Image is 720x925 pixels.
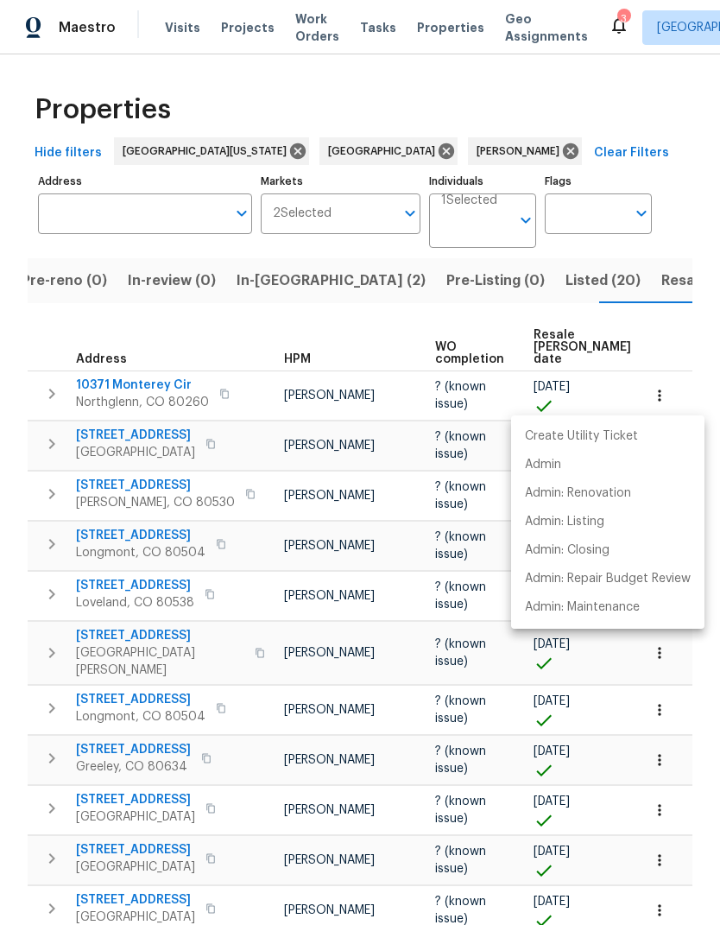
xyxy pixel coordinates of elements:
p: Create Utility Ticket [525,428,638,446]
p: Admin: Closing [525,542,609,560]
p: Admin: Listing [525,513,604,531]
p: Admin [525,456,561,474]
p: Admin: Renovation [525,485,631,503]
p: Admin: Repair Budget Review [525,570,691,588]
p: Admin: Maintenance [525,599,640,617]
